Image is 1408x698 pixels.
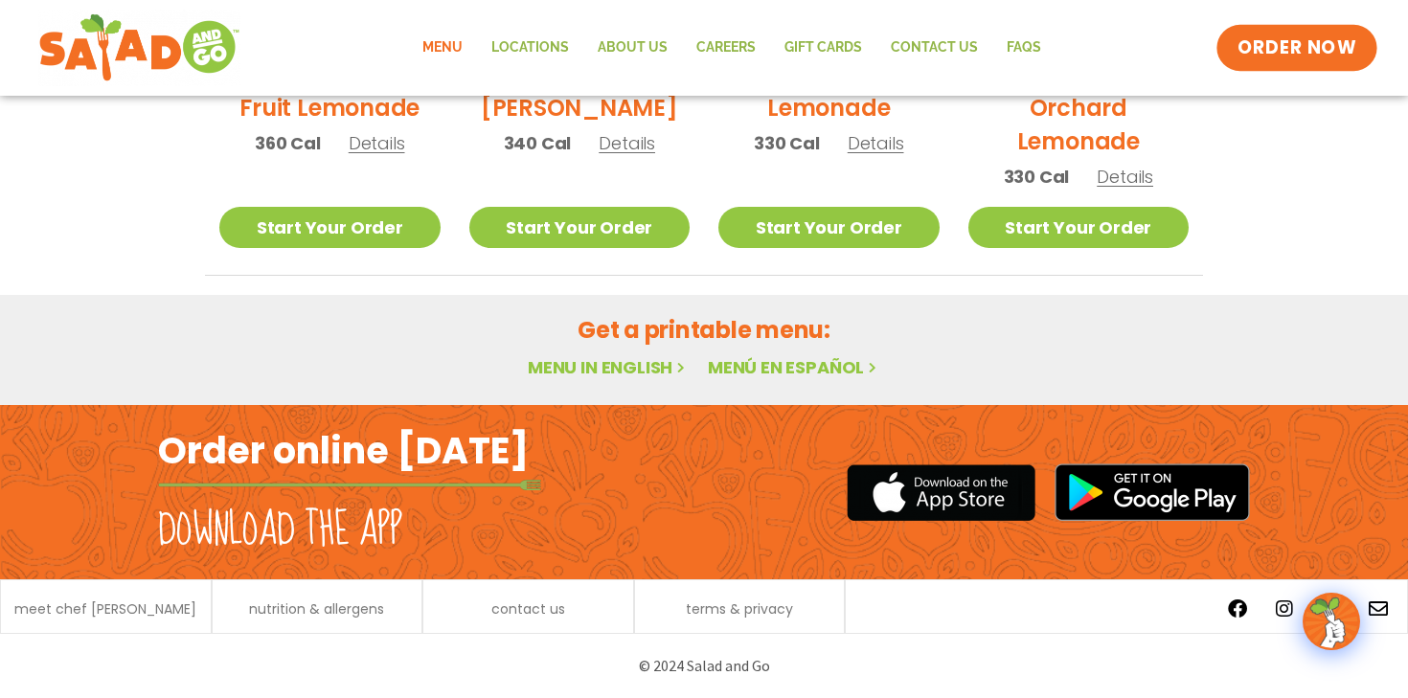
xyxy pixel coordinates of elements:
span: Details [848,131,904,155]
span: 330 Cal [1004,164,1070,190]
a: meet chef [PERSON_NAME] [14,602,196,616]
span: ORDER NOW [1238,35,1356,60]
a: Contact Us [876,26,992,70]
img: new-SAG-logo-768×292 [38,10,240,86]
h2: Download the app [158,504,402,557]
a: Start Your Order [219,207,441,248]
h2: Order online [DATE] [158,427,529,474]
a: Start Your Order [968,207,1190,248]
a: Start Your Order [469,207,691,248]
img: appstore [847,462,1035,524]
span: Details [1097,165,1153,189]
img: fork [158,480,541,490]
p: © 2024 Salad and Go [168,653,1240,679]
a: Menú en español [708,355,880,379]
span: 360 Cal [255,130,321,156]
a: nutrition & allergens [249,602,384,616]
nav: Menu [408,26,1056,70]
a: ORDER NOW [1216,25,1377,71]
a: FAQs [992,26,1056,70]
img: wpChatIcon [1305,595,1358,648]
a: GIFT CARDS [770,26,876,70]
a: Menu [408,26,477,70]
a: terms & privacy [686,602,793,616]
h2: Black Cherry Orchard Lemonade [968,57,1190,158]
h2: Get a printable menu: [205,313,1203,347]
span: 340 Cal [504,130,572,156]
span: 330 Cal [754,130,820,156]
a: Menu in English [528,355,689,379]
span: Details [599,131,655,155]
img: google_play [1055,463,1250,521]
a: Careers [682,26,770,70]
a: About Us [583,26,682,70]
span: Details [349,131,405,155]
a: Locations [477,26,583,70]
a: Start Your Order [718,207,940,248]
a: contact us [491,602,565,616]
